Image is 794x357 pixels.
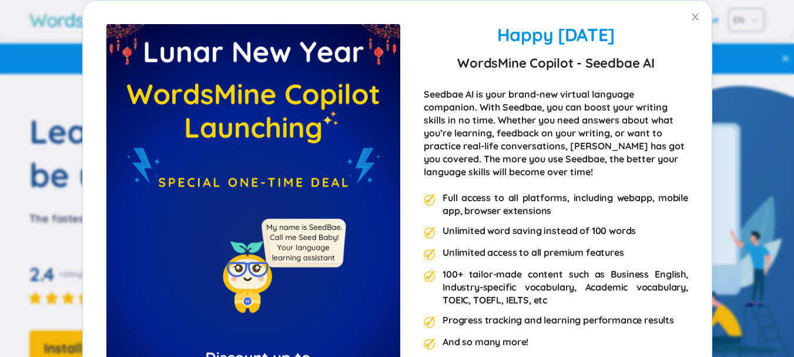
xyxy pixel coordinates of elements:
strong: WordsMine Copilot - Seedbae AI [457,52,654,74]
div: And so many more! [443,335,528,350]
div: Progress tracking and learning performance results [443,313,674,328]
img: premium [424,271,435,282]
div: 100+ tailor-made content such as Business English, Industry-specific vocabulary, Academic vocabul... [443,268,688,306]
button: Close [679,1,712,34]
img: premium [424,249,435,261]
div: Unlimited access to all premium features [443,246,624,261]
div: Unlimited word saving instead of 100 words [443,224,636,239]
span: close [691,12,700,22]
div: Full access to all platforms, including webapp, mobile app, browser extensions [443,191,688,217]
div: Seedbae AI is your brand-new virtual language companion. With Seedbae, you can boost your writing... [424,88,688,178]
img: premium [424,194,435,206]
img: premium [424,316,435,328]
span: Happy [DATE] [497,24,614,46]
img: premium [424,338,435,350]
img: premium [424,227,435,239]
